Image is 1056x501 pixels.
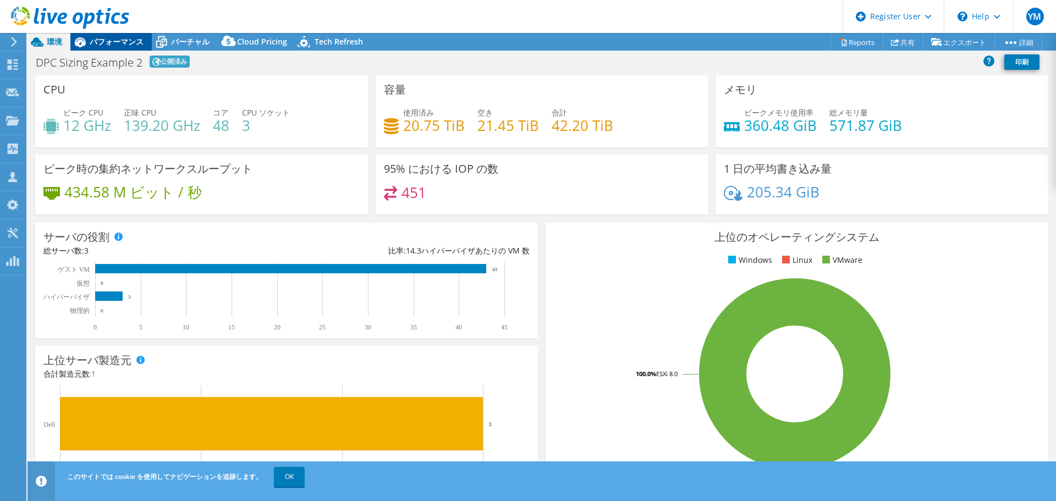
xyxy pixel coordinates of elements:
h4: 48 [213,119,229,131]
text: ゲスト VM [58,266,90,273]
text: Dell [43,421,55,428]
svg: \n [958,12,967,21]
span: 総メモリ量 [829,107,868,118]
span: CPU ソケット [242,107,290,118]
h3: ピーク時の集約ネットワークスループット [43,163,252,175]
span: 14.3 [406,245,421,256]
span: 環境 [47,36,62,47]
h4: 42.20 TiB [552,119,613,131]
text: 3 [128,294,131,300]
h4: 434.58 M ビット / 秒 [64,186,202,198]
h3: 上位のオペレーティングシステム [554,231,1040,243]
span: ピーク CPU [63,107,103,118]
text: 0 [101,308,103,313]
text: ハイパーバイザ [43,293,90,301]
li: VMware [820,254,862,266]
h4: 3 [242,119,290,131]
a: 印刷 [1004,54,1039,70]
a: 共有 [883,34,923,51]
div: 総サーバ数: [43,245,287,257]
span: バーチャル [171,36,210,47]
text: 15 [228,323,235,331]
h4: 205.34 GiB [747,186,820,198]
h4: 21.45 TiB [477,119,539,131]
span: 正味 CPU [124,107,156,118]
div: 比率: ハイパーバイザあたりの VM 数 [287,245,530,257]
h3: サーバの役割 [43,231,109,243]
span: このサイトでは cookie を使用してナビゲーションを追跡します。 [67,472,262,481]
h1: DPC Sizing Example 2 [36,57,142,68]
tspan: 100.0% [636,370,656,378]
text: 物理的 [70,307,90,315]
h3: 上位サーバ製造元 [43,354,131,366]
text: 43 [492,267,498,272]
span: パフォーマンス [90,36,144,47]
text: 仮想 [76,279,90,287]
li: Windows [725,254,772,266]
span: 合計 [552,107,567,118]
text: 25 [319,323,326,331]
text: 45 [501,323,508,331]
span: 空き [477,107,493,118]
h4: 20.75 TiB [403,119,465,131]
h4: 12 GHz [63,119,111,131]
h3: CPU [43,84,65,96]
span: YM [1026,8,1044,25]
a: エクスポート [923,34,995,51]
h3: 1 日の平均書き込み量 [724,163,832,175]
span: 3 [84,245,89,256]
h4: 571.87 GiB [829,119,902,131]
h4: 451 [402,186,426,199]
text: 5 [139,323,142,331]
h3: 容量 [384,84,406,96]
text: 3 [488,421,492,427]
text: 20 [274,323,280,331]
a: OK [274,467,305,487]
span: ピークメモリ使用率 [744,107,813,118]
tspan: ESXi 8.0 [656,370,678,378]
li: Linux [779,254,812,266]
h4: 360.48 GiB [744,119,817,131]
h3: 95% における IOP の数 [384,163,498,175]
h4: 合計製造元数: [43,368,530,380]
span: 公開済み [150,56,190,68]
a: Reports [831,34,883,51]
text: 0 [94,323,97,331]
span: 1 [91,368,96,379]
h4: 139.20 GHz [124,119,200,131]
span: コア [213,107,228,118]
span: 使用済み [403,107,434,118]
span: Tech Refresh [315,36,363,47]
text: 40 [455,323,462,331]
a: 詳細 [994,34,1042,51]
text: 35 [410,323,417,331]
text: 30 [365,323,371,331]
text: 10 [183,323,189,331]
text: 0 [101,280,103,286]
span: Cloud Pricing [237,36,287,47]
h3: メモリ [724,84,757,96]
